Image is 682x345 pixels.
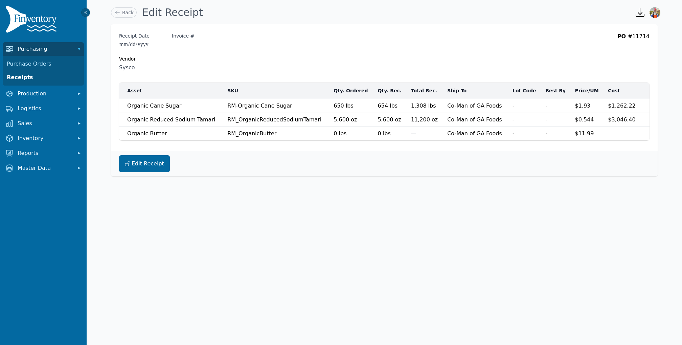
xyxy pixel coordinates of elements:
[223,127,329,141] td: RM_OrganicButter
[575,116,594,123] span: $0.544
[575,102,590,109] span: $1.93
[513,130,515,137] span: -
[18,45,72,53] span: Purchasing
[447,116,502,123] span: Co-Man of GA Foods
[5,5,60,36] img: Finventory
[3,42,84,56] button: Purchasing
[650,7,660,18] img: Sera Wheeler
[334,102,354,109] span: 650 lbs
[411,130,416,137] span: —
[545,116,547,123] span: -
[608,102,635,109] span: $1,262.22
[443,83,508,99] th: Ship To
[378,102,398,109] span: 654 lbs
[3,117,84,130] button: Sales
[111,7,137,18] a: Back
[18,149,72,157] span: Reports
[4,71,83,84] a: Receipts
[378,130,391,137] span: 0 lbs
[617,32,650,49] div: 11714
[119,155,170,172] button: Edit Receipt
[407,83,443,99] th: Total Rec.
[334,116,357,123] span: 5,600 oz
[172,32,194,39] label: Invoice #
[334,130,346,137] span: 0 lbs
[3,102,84,115] button: Logistics
[513,116,515,123] span: -
[608,116,635,123] span: $3,046.40
[127,116,215,123] span: Organic Reduced Sodium Tamari
[513,102,515,109] span: -
[4,57,83,71] a: Purchase Orders
[18,90,72,98] span: Production
[407,99,443,113] td: 1,308 lbs
[545,102,547,109] span: -
[119,32,150,39] label: Receipt Date
[617,33,632,40] span: PO #
[447,130,502,137] span: Co-Man of GA Foods
[127,130,167,137] span: Organic Butter
[223,83,329,99] th: SKU
[127,102,181,109] span: Organic Cane Sugar
[119,64,650,72] span: Sysco
[329,83,373,99] th: Qty. Ordered
[119,83,223,99] th: Asset
[378,116,401,123] span: 5,600 oz
[18,134,72,142] span: Inventory
[571,83,604,99] th: Price/UM
[3,87,84,100] button: Production
[18,105,72,113] span: Logistics
[223,99,329,113] td: RM-Organic Cane Sugar
[508,83,541,99] th: Lot Code
[18,119,72,128] span: Sales
[119,55,650,62] div: Vendor
[545,130,547,137] span: -
[374,83,407,99] th: Qty. Rec.
[223,113,329,127] td: RM_OrganicReducedSodiumTamari
[3,132,84,145] button: Inventory
[18,164,72,172] span: Master Data
[407,113,443,127] td: 11,200 oz
[575,130,594,137] span: $11.99
[447,102,502,109] span: Co-Man of GA Foods
[3,146,84,160] button: Reports
[142,6,203,19] h1: Edit Receipt
[541,83,571,99] th: Best By
[604,83,641,99] th: Cost
[3,161,84,175] button: Master Data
